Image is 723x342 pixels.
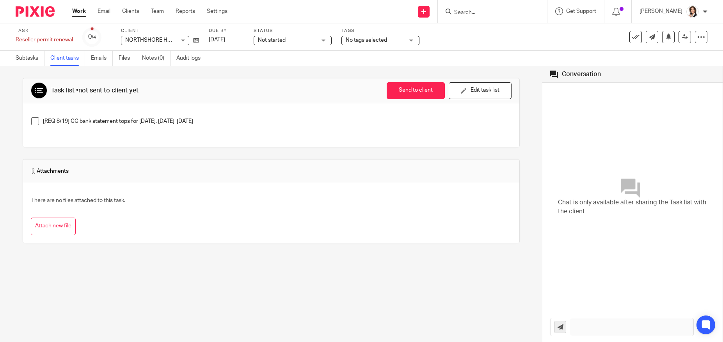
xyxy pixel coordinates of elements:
a: Clients [122,7,139,15]
a: Work [72,7,86,15]
a: Audit logs [176,51,206,66]
label: Status [254,28,332,34]
label: Due by [209,28,244,34]
small: /4 [92,35,96,39]
label: Client [121,28,199,34]
a: Emails [91,51,113,66]
input: Search [453,9,524,16]
span: NORTHSHORE HOME IMPROVEMENT LLC [125,37,230,43]
label: Tags [341,28,419,34]
a: Settings [207,7,227,15]
span: Attachments [31,167,69,175]
div: Task list • [51,87,139,95]
span: No tags selected [346,37,387,43]
a: Subtasks [16,51,44,66]
span: Chat is only available after sharing the Task list with the client [558,198,707,216]
button: Attach new file [31,218,76,235]
span: Get Support [566,9,596,14]
p: [REQ 8/19] CC bank statement tops for [DATE], [DATE], [DATE] [43,117,511,125]
div: Conversation [562,70,601,78]
p: [PERSON_NAME] [640,7,682,15]
a: Client tasks [50,51,85,66]
div: 0 [88,32,96,41]
a: Notes (0) [142,51,171,66]
a: Reports [176,7,195,15]
button: Edit task list [449,82,512,99]
div: Reseller permit renewal [16,36,73,44]
a: Email [98,7,110,15]
span: not sent to client yet [78,87,139,94]
a: Files [119,51,136,66]
img: Pixie [16,6,55,17]
button: Send to client [387,82,445,99]
span: There are no files attached to this task. [31,198,125,203]
span: Not started [258,37,286,43]
img: BW%20Website%203%20-%20square.jpg [686,5,699,18]
label: Task [16,28,73,34]
span: [DATE] [209,37,225,43]
a: Team [151,7,164,15]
